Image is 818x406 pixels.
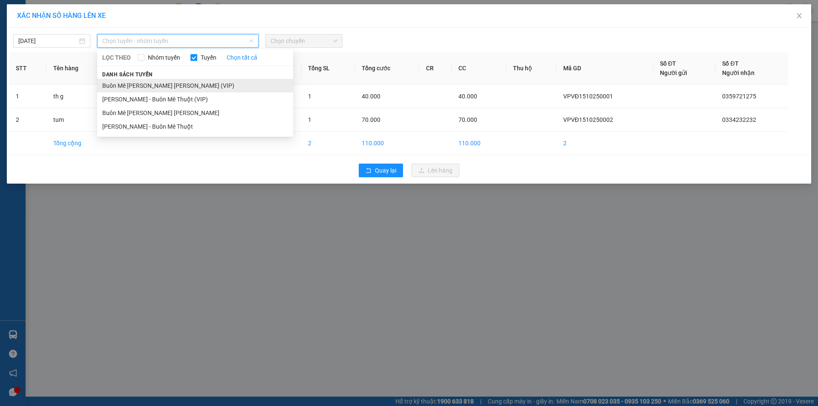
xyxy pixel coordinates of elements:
li: Buôn Mê [PERSON_NAME] [PERSON_NAME] (VIP) [97,79,293,92]
span: down [249,38,254,43]
th: Tên hàng [46,52,110,85]
span: 40.000 [362,93,380,100]
th: Mã GD [556,52,653,85]
span: Nhóm tuyến [144,53,184,62]
td: 2 [556,132,653,155]
span: Người nhận [722,69,755,76]
span: Tuyến [197,53,220,62]
td: 2 [9,108,46,132]
span: XÁC NHẬN SỐ HÀNG LÊN XE [17,12,106,20]
td: 110.000 [355,132,419,155]
td: 1 [9,85,46,108]
td: th g [46,85,110,108]
span: Chọn tuyến - nhóm tuyến [102,35,253,47]
button: uploadLên hàng [412,164,459,177]
span: Danh sách tuyến [97,71,158,78]
td: 110.000 [452,132,506,155]
span: close [796,12,803,19]
th: Tổng cước [355,52,419,85]
span: 0359721275 [722,93,756,100]
span: Số ĐT [722,60,738,67]
button: Close [787,4,811,28]
span: 1 [308,116,311,123]
span: 1 [308,93,311,100]
span: Người gửi [660,69,687,76]
span: LỌC THEO [102,53,131,62]
span: 0334232232 [722,116,756,123]
span: 40.000 [458,93,477,100]
button: rollbackQuay lại [359,164,403,177]
td: Tổng cộng [46,132,110,155]
th: Tổng SL [301,52,355,85]
th: Thu hộ [506,52,556,85]
td: tum [46,108,110,132]
th: CC [452,52,506,85]
span: Quay lại [375,166,396,175]
td: 2 [301,132,355,155]
span: rollback [366,167,372,174]
th: STT [9,52,46,85]
li: Buôn Mê [PERSON_NAME] [PERSON_NAME] [97,106,293,120]
li: [PERSON_NAME] - Buôn Mê Thuột [97,120,293,133]
span: 70.000 [458,116,477,123]
span: Số ĐT [660,60,676,67]
span: 70.000 [362,116,380,123]
span: VPVĐ1510250002 [563,116,613,123]
input: 15/10/2025 [18,36,78,46]
a: Chọn tất cả [227,53,257,62]
li: [PERSON_NAME] - Buôn Mê Thuột (VIP) [97,92,293,106]
span: VPVĐ1510250001 [563,93,613,100]
span: Chọn chuyến [271,35,337,47]
th: CR [419,52,452,85]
